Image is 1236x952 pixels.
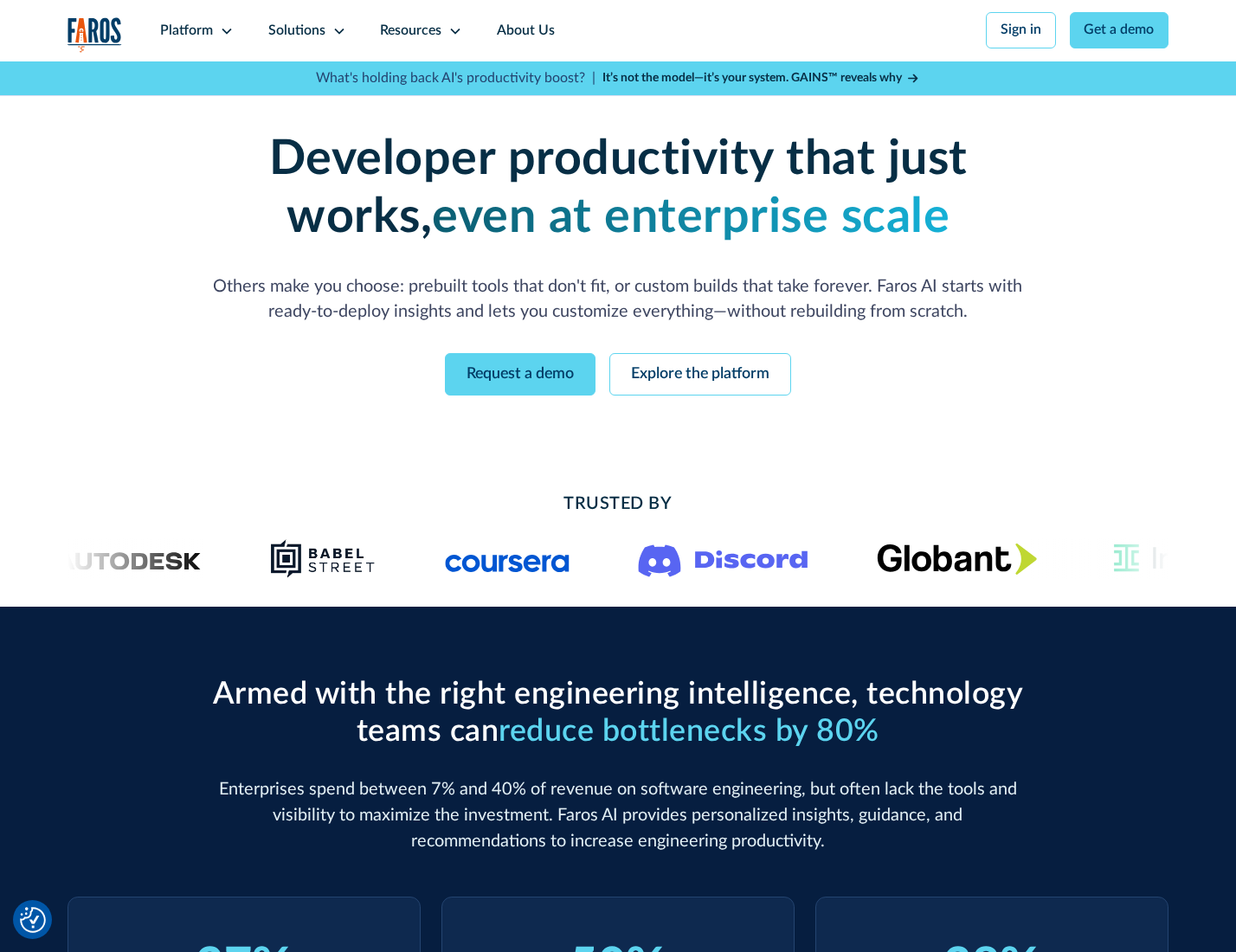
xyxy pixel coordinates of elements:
[270,538,376,580] img: Babel Street logo png
[432,193,950,241] strong: even at enterprise scale
[445,545,570,573] img: Logo of the online learning platform Coursera.
[269,135,968,241] strong: Developer productivity that just works,
[638,541,808,577] img: Logo of the communication platform Discord.
[602,72,902,84] strong: It’s not the model—it’s your system. GAINS™ reveals why
[877,543,1037,575] img: Globant's logo
[499,716,879,747] span: reduce bottlenecks by 80%
[205,777,1031,854] p: Enterprises spend between 7% and 40% of revenue on software engineering, but often lack the tools...
[445,353,595,396] a: Request a demo
[160,21,213,42] div: Platform
[20,907,46,933] button: Cookie Settings
[268,21,325,42] div: Solutions
[1070,12,1169,48] a: Get a demo
[20,907,46,933] img: Revisit consent button
[380,21,441,42] div: Resources
[602,69,921,87] a: It’s not the model—it’s your system. GAINS™ reveals why
[986,12,1056,48] a: Sign in
[205,274,1031,326] p: Others make you choose: prebuilt tools that don't fit, or custom builds that take forever. Faros ...
[68,17,123,53] img: Logo of the analytics and reporting company Faros.
[205,676,1031,750] h2: Armed with the right engineering intelligence, technology teams can
[205,492,1031,518] h2: Trusted By
[316,68,595,89] p: What's holding back AI's productivity boost? |
[609,353,791,396] a: Explore the platform
[68,17,123,53] a: home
